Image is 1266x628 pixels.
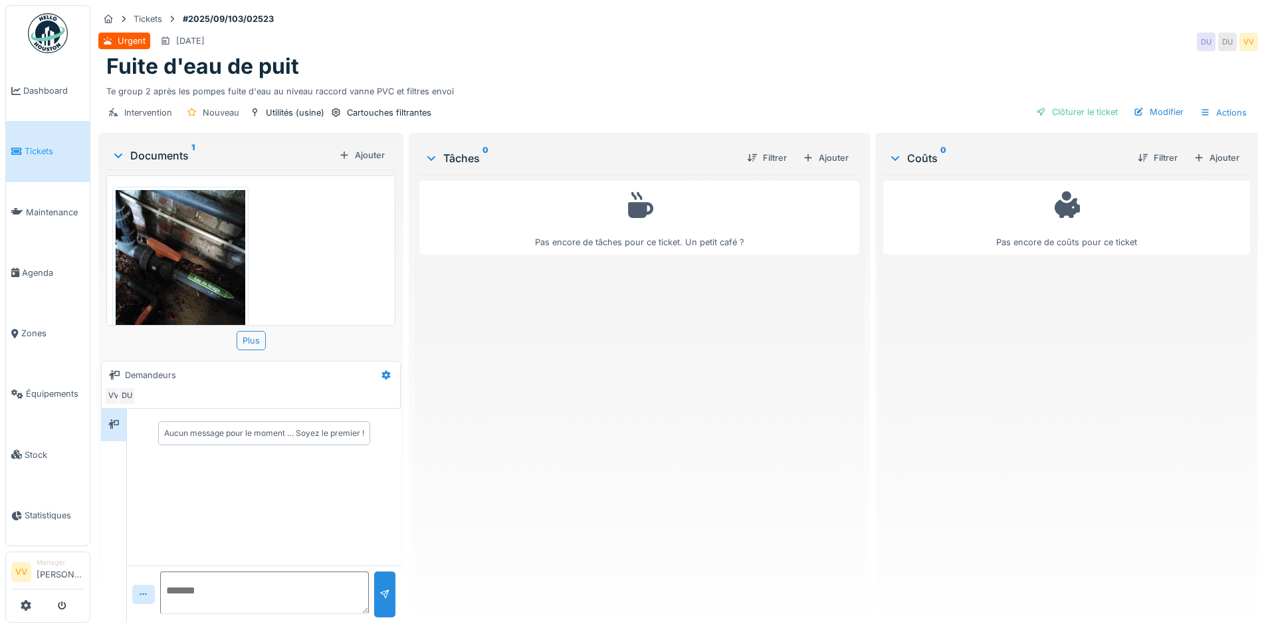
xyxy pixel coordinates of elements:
[428,187,850,249] div: Pas encore de tâches pour ce ticket. Un petit café ?
[26,387,84,400] span: Équipements
[23,84,84,97] span: Dashboard
[124,106,172,119] div: Intervention
[11,562,31,582] li: VV
[164,427,364,439] div: Aucun message pour le moment … Soyez le premier !
[266,106,324,119] div: Utilités (usine)
[1132,149,1183,167] div: Filtrer
[347,106,431,119] div: Cartouches filtrantes
[1197,33,1215,51] div: DU
[6,182,90,243] a: Maintenance
[106,80,1250,98] div: Te group 2 après les pompes fuite d'eau au niveau raccord vanne PVC et filtres envoi
[797,149,854,167] div: Ajouter
[118,387,136,405] div: DU
[237,331,266,350] div: Plus
[125,369,176,381] div: Demandeurs
[6,364,90,424] a: Équipements
[104,387,123,405] div: VV
[425,150,736,166] div: Tâches
[6,485,90,546] a: Statistiques
[1218,33,1237,51] div: DU
[28,13,68,53] img: Badge_color-CXgf-gQk.svg
[6,425,90,485] a: Stock
[1239,33,1258,51] div: VV
[1031,103,1123,121] div: Clôturer le ticket
[940,150,946,166] sup: 0
[21,327,84,340] span: Zones
[1128,103,1189,121] div: Modifier
[334,146,390,164] div: Ajouter
[25,145,84,157] span: Tickets
[176,35,205,47] div: [DATE]
[118,35,146,47] div: Urgent
[742,149,792,167] div: Filtrer
[106,54,299,79] h1: Fuite d'eau de puit
[6,303,90,364] a: Zones
[177,13,279,25] strong: #2025/09/103/02523
[191,148,195,163] sup: 1
[25,509,84,522] span: Statistiques
[25,449,84,461] span: Stock
[6,121,90,181] a: Tickets
[112,148,334,163] div: Documents
[26,206,84,219] span: Maintenance
[6,243,90,303] a: Agenda
[6,60,90,121] a: Dashboard
[1194,103,1253,122] div: Actions
[1188,149,1245,167] div: Ajouter
[892,187,1241,249] div: Pas encore de coûts pour ce ticket
[11,558,84,589] a: VV Manager[PERSON_NAME]
[37,558,84,586] li: [PERSON_NAME]
[37,558,84,568] div: Manager
[203,106,239,119] div: Nouveau
[116,190,245,362] img: 61d5kl3zmbu8gzs1z5ninkez6wgm
[134,13,162,25] div: Tickets
[22,266,84,279] span: Agenda
[482,150,488,166] sup: 0
[889,150,1127,166] div: Coûts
